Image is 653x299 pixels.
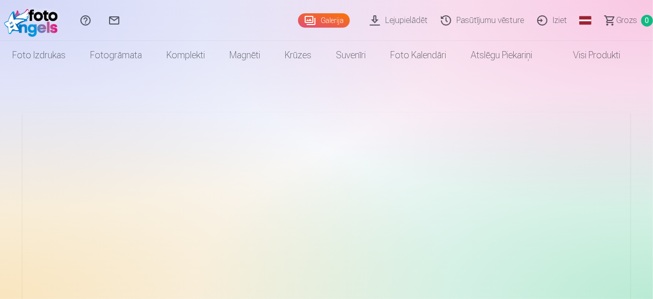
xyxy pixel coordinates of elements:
span: Grozs [616,14,637,27]
a: Krūzes [272,41,324,70]
a: Foto kalendāri [378,41,458,70]
a: Fotogrāmata [78,41,154,70]
a: Galerija [298,13,350,28]
a: Atslēgu piekariņi [458,41,544,70]
a: Suvenīri [324,41,378,70]
span: 0 [641,15,653,27]
a: Magnēti [217,41,272,70]
img: /fa1 [4,4,63,37]
a: Visi produkti [544,41,633,70]
a: Komplekti [154,41,217,70]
